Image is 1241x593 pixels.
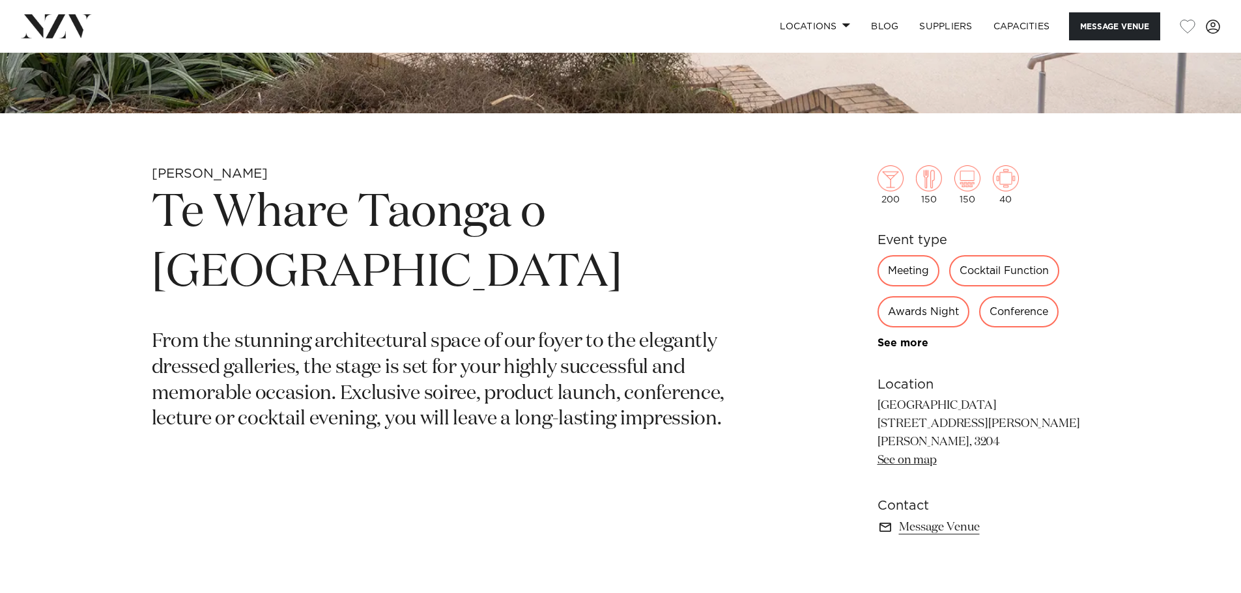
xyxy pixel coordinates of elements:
[877,454,937,466] a: See on map
[769,12,861,40] a: Locations
[954,165,980,204] div: 150
[877,165,904,204] div: 200
[21,14,92,38] img: nzv-logo.png
[877,296,969,327] div: Awards Night
[152,184,785,303] h1: Te Whare Taonga o [GEOGRAPHIC_DATA]
[916,165,942,204] div: 150
[877,496,1090,516] h6: Contact
[877,397,1090,470] p: [GEOGRAPHIC_DATA] [STREET_ADDRESS][PERSON_NAME] [PERSON_NAME], 3204
[877,518,1090,536] a: Message Venue
[877,375,1090,394] h6: Location
[949,255,1059,286] div: Cocktail Function
[993,165,1019,191] img: meeting.png
[909,12,982,40] a: SUPPLIERS
[152,167,268,180] small: [PERSON_NAME]
[861,12,909,40] a: BLOG
[877,165,904,191] img: cocktail.png
[1069,12,1160,40] button: Message Venue
[993,165,1019,204] div: 40
[877,255,939,286] div: Meeting
[979,296,1059,327] div: Conference
[877,230,1090,250] h6: Event type
[954,165,980,191] img: theatre.png
[983,12,1061,40] a: Capacities
[152,329,785,434] p: From the stunning architectural space of our foyer to the elegantly dressed galleries, the stage ...
[916,165,942,191] img: dining.png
